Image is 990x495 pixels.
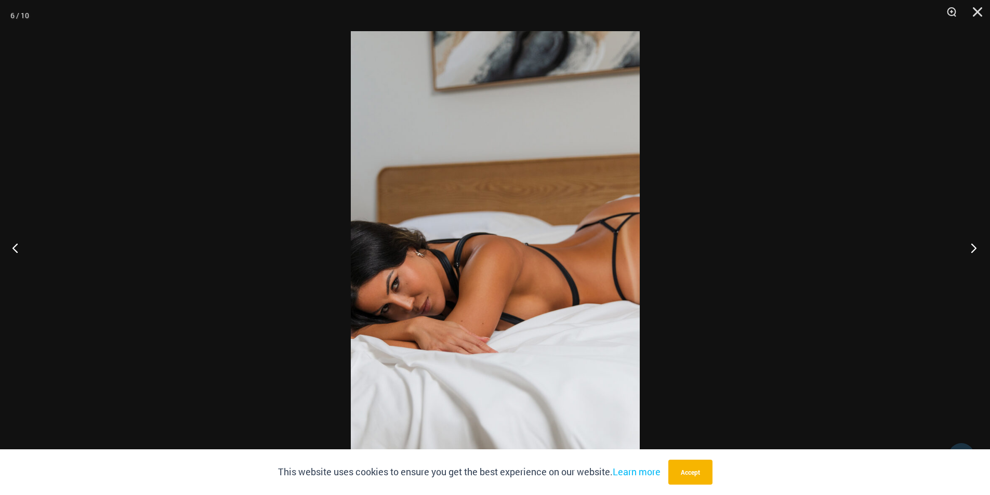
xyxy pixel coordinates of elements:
[951,222,990,274] button: Next
[351,31,640,464] img: Truth or Dare Black 1905 Bodysuit 611 Micro 03
[613,465,661,478] a: Learn more
[668,460,712,485] button: Accept
[278,464,661,480] p: This website uses cookies to ensure you get the best experience on our website.
[10,8,29,23] div: 6 / 10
